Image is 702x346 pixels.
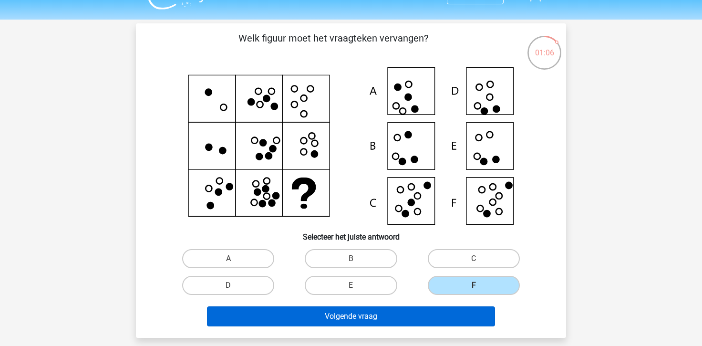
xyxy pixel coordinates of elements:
[207,306,496,326] button: Volgende vraag
[305,276,397,295] label: E
[526,35,562,59] div: 01:06
[182,249,274,268] label: A
[151,31,515,60] p: Welk figuur moet het vraagteken vervangen?
[305,249,397,268] label: B
[182,276,274,295] label: D
[428,249,520,268] label: C
[428,276,520,295] label: F
[151,225,551,241] h6: Selecteer het juiste antwoord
